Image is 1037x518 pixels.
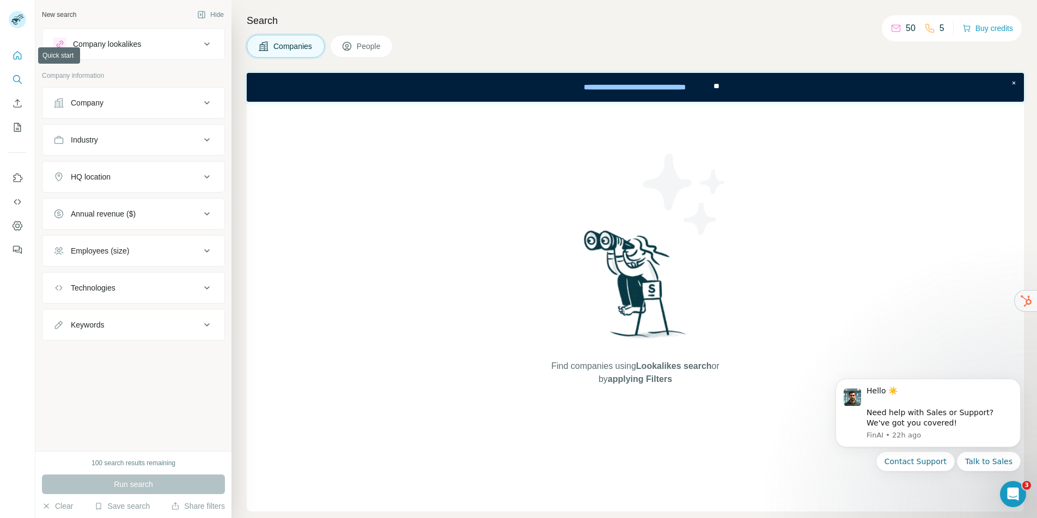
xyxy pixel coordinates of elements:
[9,94,26,113] button: Enrich CSV
[73,39,141,50] div: Company lookalikes
[91,458,175,468] div: 100 search results remaining
[171,501,225,511] button: Share filters
[273,41,313,52] span: Companies
[940,22,944,35] p: 5
[71,319,104,330] div: Keywords
[9,118,26,137] button: My lists
[1000,481,1026,507] iframe: Intercom live chat
[819,365,1037,513] iframe: Intercom notifications message
[9,192,26,212] button: Use Surfe API
[9,216,26,236] button: Dashboard
[71,208,136,219] div: Annual revenue ($)
[247,73,1024,102] iframe: Banner
[357,41,382,52] span: People
[906,22,916,35] p: 50
[42,164,224,190] button: HQ location
[42,238,224,264] button: Employees (size)
[579,227,692,349] img: Surfe Illustration - Woman searching with binoculars
[636,361,712,371] span: Lookalikes search
[42,10,76,20] div: New search
[71,97,103,108] div: Company
[42,201,224,227] button: Annual revenue ($)
[42,71,225,81] p: Company information
[71,134,98,145] div: Industry
[962,21,1013,36] button: Buy credits
[71,245,129,256] div: Employees (size)
[636,145,734,243] img: Surfe Illustration - Stars
[94,501,150,511] button: Save search
[9,11,26,28] img: Avatar
[42,31,224,57] button: Company lookalikes
[608,374,672,384] span: applying Filters
[9,240,26,260] button: Feedback
[9,46,26,65] button: Quick start
[548,360,722,386] span: Find companies using or by
[1022,481,1031,490] span: 3
[247,13,1024,28] h4: Search
[9,70,26,89] button: Search
[42,312,224,338] button: Keywords
[71,282,115,293] div: Technologies
[42,90,224,116] button: Company
[190,7,231,23] button: Hide
[71,171,111,182] div: HQ location
[42,501,73,511] button: Clear
[42,127,224,153] button: Industry
[42,275,224,301] button: Technologies
[9,168,26,188] button: Use Surfe on LinkedIn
